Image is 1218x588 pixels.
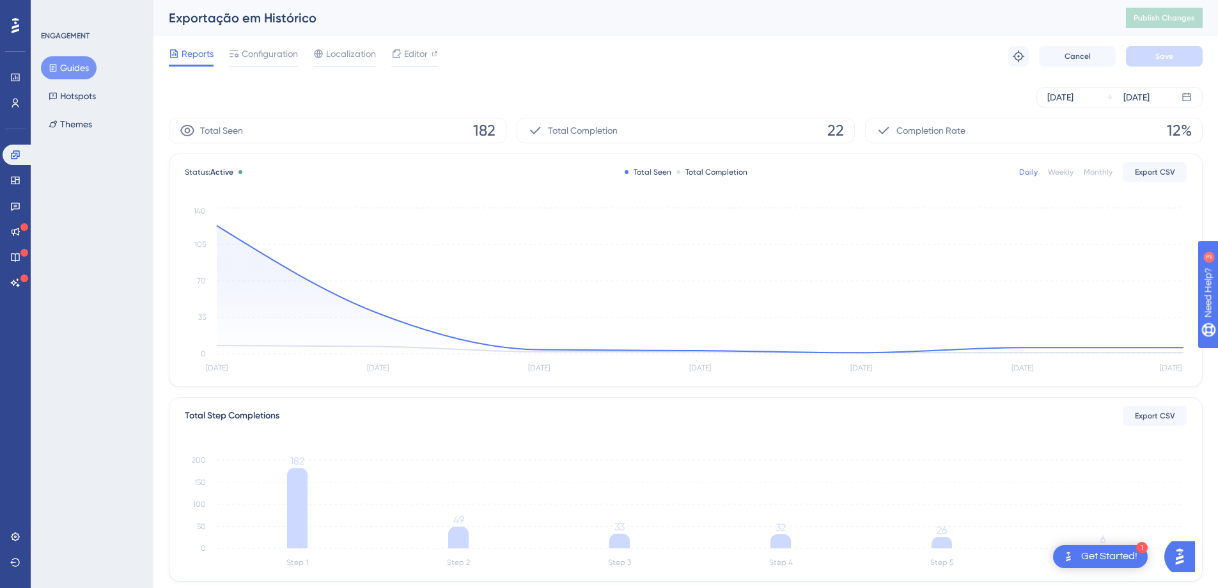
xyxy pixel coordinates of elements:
[937,524,947,536] tspan: 26
[1126,46,1203,67] button: Save
[769,558,793,567] tspan: Step 4
[194,207,206,216] tspan: 140
[1019,167,1038,177] div: Daily
[185,167,233,177] span: Status:
[1048,167,1074,177] div: Weekly
[41,113,100,136] button: Themes
[197,276,206,285] tspan: 70
[1047,90,1074,105] div: [DATE]
[41,56,97,79] button: Guides
[473,120,496,141] span: 182
[447,558,470,567] tspan: Step 2
[198,313,206,322] tspan: 35
[182,46,214,61] span: Reports
[827,120,844,141] span: 22
[776,521,786,534] tspan: 32
[1155,51,1173,61] span: Save
[206,363,228,372] tspan: [DATE]
[242,46,298,61] span: Configuration
[200,123,243,138] span: Total Seen
[930,558,953,567] tspan: Step 5
[30,3,80,19] span: Need Help?
[1061,549,1076,564] img: launcher-image-alternative-text
[1135,411,1175,421] span: Export CSV
[1123,406,1187,426] button: Export CSV
[1126,8,1203,28] button: Publish Changes
[625,167,671,177] div: Total Seen
[192,456,206,465] tspan: 200
[548,123,618,138] span: Total Completion
[185,408,279,424] div: Total Step Completions
[367,363,389,372] tspan: [DATE]
[169,9,1094,27] div: Exportação em Histórico
[1135,167,1175,177] span: Export CSV
[197,522,206,531] tspan: 50
[326,46,376,61] span: Localization
[1084,167,1113,177] div: Monthly
[528,363,550,372] tspan: [DATE]
[689,363,711,372] tspan: [DATE]
[1053,545,1148,568] div: Open Get Started! checklist, remaining modules: 1
[1164,537,1203,576] iframe: UserGuiding AI Assistant Launcher
[89,6,93,17] div: 3
[41,31,90,41] div: ENGAGEMENT
[290,455,304,467] tspan: 182
[286,558,308,567] tspan: Step 1
[1136,542,1148,553] div: 1
[1039,46,1116,67] button: Cancel
[453,514,464,526] tspan: 49
[1100,533,1105,545] tspan: 6
[1134,13,1195,23] span: Publish Changes
[194,240,206,249] tspan: 105
[850,363,872,372] tspan: [DATE]
[1081,550,1137,564] div: Get Started!
[896,123,965,138] span: Completion Rate
[210,168,233,177] span: Active
[614,521,625,533] tspan: 33
[1123,162,1187,182] button: Export CSV
[193,500,206,509] tspan: 100
[194,478,206,487] tspan: 150
[201,544,206,553] tspan: 0
[1011,363,1033,372] tspan: [DATE]
[201,349,206,358] tspan: 0
[1123,90,1150,105] div: [DATE]
[608,558,631,567] tspan: Step 3
[1160,363,1182,372] tspan: [DATE]
[676,167,747,177] div: Total Completion
[404,46,428,61] span: Editor
[41,84,104,107] button: Hotspots
[1065,51,1091,61] span: Cancel
[1167,120,1192,141] span: 12%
